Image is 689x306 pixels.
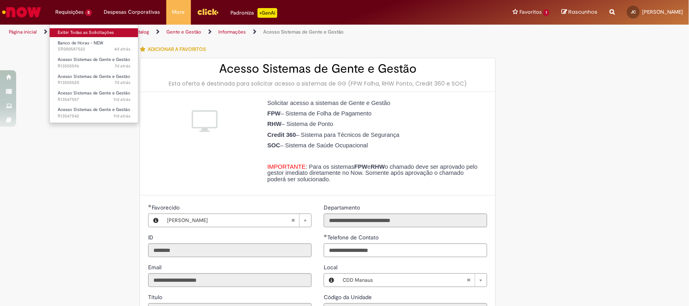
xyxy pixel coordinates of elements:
[113,113,130,119] span: 11d atrás
[58,63,130,69] span: R13555596
[324,274,339,287] button: Local, Visualizar este registro CDD Manaus
[324,214,487,227] input: Departamento
[148,46,206,52] span: Adicionar a Favoritos
[631,9,636,15] span: JC
[267,121,281,127] strong: RHW
[50,28,138,37] a: Exibir Todas as Solicitações
[50,105,138,120] a: Aberto R13547542 : Acesso Sistemas de Gente e Gestão
[148,234,155,241] span: Somente leitura - ID
[113,113,130,119] time: 18/09/2025 14:45:20
[50,72,138,87] a: Aberto R13555520 : Acesso Sistemas de Gente e Gestão
[115,63,130,69] time: 22/09/2025 14:39:50
[55,8,84,16] span: Requisições
[519,8,542,16] span: Favoritos
[148,80,487,88] div: Esta oferta é destinada para solicitar acesso a sistemas de GG (FPW Folha, RHW Ponto, Credit 360 ...
[58,96,130,103] span: R13547557
[267,132,296,138] strong: Credit 360
[58,46,130,52] span: SR000587522
[267,132,481,138] p: – Sistema para Técnicos de Segurança
[343,274,467,287] span: CDD Manaus
[58,90,130,96] span: Acesso Sistemas de Gente e Gestão
[287,214,299,227] abbr: Limpar campo Favorecido
[58,40,103,46] span: Banco de Horas - NEW
[113,96,130,103] time: 18/09/2025 14:47:52
[148,233,155,241] label: Somente leitura - ID
[50,89,138,104] a: Aberto R13547557 : Acesso Sistemas de Gente e Gestão
[115,80,130,86] time: 22/09/2025 14:26:18
[324,234,327,237] span: Obrigatório Preenchido
[58,57,130,63] span: Acesso Sistemas de Gente e Gestão
[104,8,160,16] span: Despesas Corporativas
[218,29,246,35] a: Informações
[324,203,362,212] label: Somente leitura - Departamento
[642,8,683,15] span: [PERSON_NAME]
[267,110,281,117] strong: FPW
[114,46,130,52] span: 4d atrás
[324,293,373,301] label: Somente leitura - Código da Unidade
[115,80,130,86] span: 7d atrás
[167,214,291,227] span: [PERSON_NAME]
[1,4,42,20] img: ServiceNow
[114,46,130,52] time: 25/09/2025 18:39:55
[324,264,339,271] span: Local
[267,100,481,107] p: Solicitar acesso a sistemas de Gente e Gestão
[149,214,163,227] button: Favorecido, Visualizar este registro Joao Vieira De Castro
[324,243,487,257] input: Telefone de Contato
[58,107,130,113] span: Acesso Sistemas de Gente e Gestão
[58,113,130,119] span: R13547542
[339,274,487,287] a: CDD ManausLimpar campo Local
[148,293,164,301] label: Somente leitura - Título
[258,8,277,18] p: +GenAi
[50,39,138,54] a: Aberto SR000587522 : Banco de Horas - NEW
[267,111,481,117] p: – Sistema de Folha de Pagamento
[49,24,138,123] ul: Requisições
[267,142,280,149] strong: SOC
[152,204,181,211] span: Necessários - Favorecido
[192,108,218,134] img: Acesso Sistemas de Gente e Gestão
[148,62,487,75] h2: Acesso Sistemas de Gente e Gestão
[148,263,163,271] label: Somente leitura - Email
[267,164,481,183] p: : Para os sistemas e o chamado deve ser aprovado pelo gestor imediato diretamente no Now. Somente...
[163,214,311,227] a: [PERSON_NAME]Limpar campo Favorecido
[140,41,210,58] button: Adicionar a Favoritos
[113,96,130,103] span: 11d atrás
[9,29,37,35] a: Página inicial
[327,234,380,241] span: Telefone de Contato
[371,163,385,170] strong: RHW
[561,8,597,16] a: Rascunhos
[6,25,453,40] ul: Trilhas de página
[148,204,152,207] span: Obrigatório Preenchido
[58,73,130,80] span: Acesso Sistemas de Gente e Gestão
[267,121,481,128] p: – Sistema de Ponto
[166,29,201,35] a: Gente e Gestão
[267,163,306,170] span: IMPORTANTE
[50,55,138,70] a: Aberto R13555596 : Acesso Sistemas de Gente e Gestão
[263,29,343,35] a: Acesso Sistemas de Gente e Gestão
[148,243,312,257] input: ID
[58,80,130,86] span: R13555520
[148,273,312,287] input: Email
[172,8,185,16] span: More
[354,163,368,170] strong: FPW
[267,143,481,149] p: – Sistema de Saúde Ocupacional
[543,9,549,16] span: 1
[568,8,597,16] span: Rascunhos
[231,8,277,18] div: Padroniza
[85,9,92,16] span: 5
[324,204,362,211] span: Somente leitura - Departamento
[115,63,130,69] span: 7d atrás
[197,6,219,18] img: click_logo_yellow_360x200.png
